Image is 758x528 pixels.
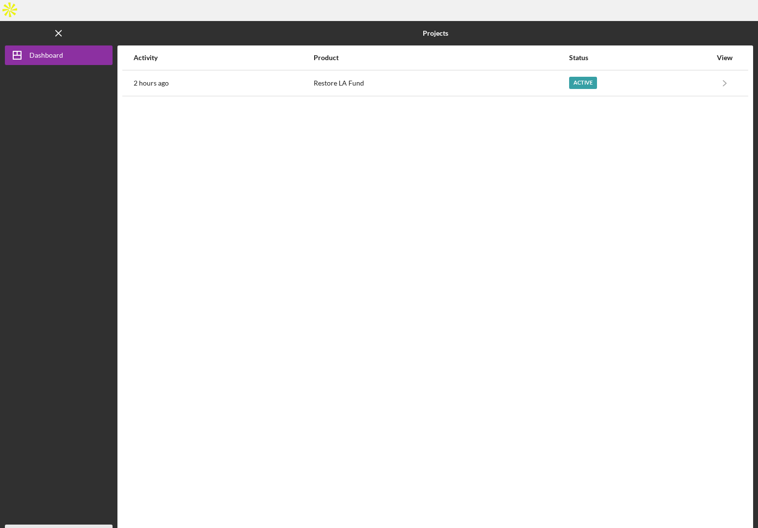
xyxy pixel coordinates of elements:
[569,54,712,62] div: Status
[134,79,169,87] time: 2025-10-14 14:08
[423,29,448,37] b: Projects
[712,54,737,62] div: View
[569,77,597,89] div: Active
[29,45,63,67] div: Dashboard
[5,45,113,65] button: Dashboard
[314,54,568,62] div: Product
[134,54,313,62] div: Activity
[314,71,568,95] div: Restore LA Fund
